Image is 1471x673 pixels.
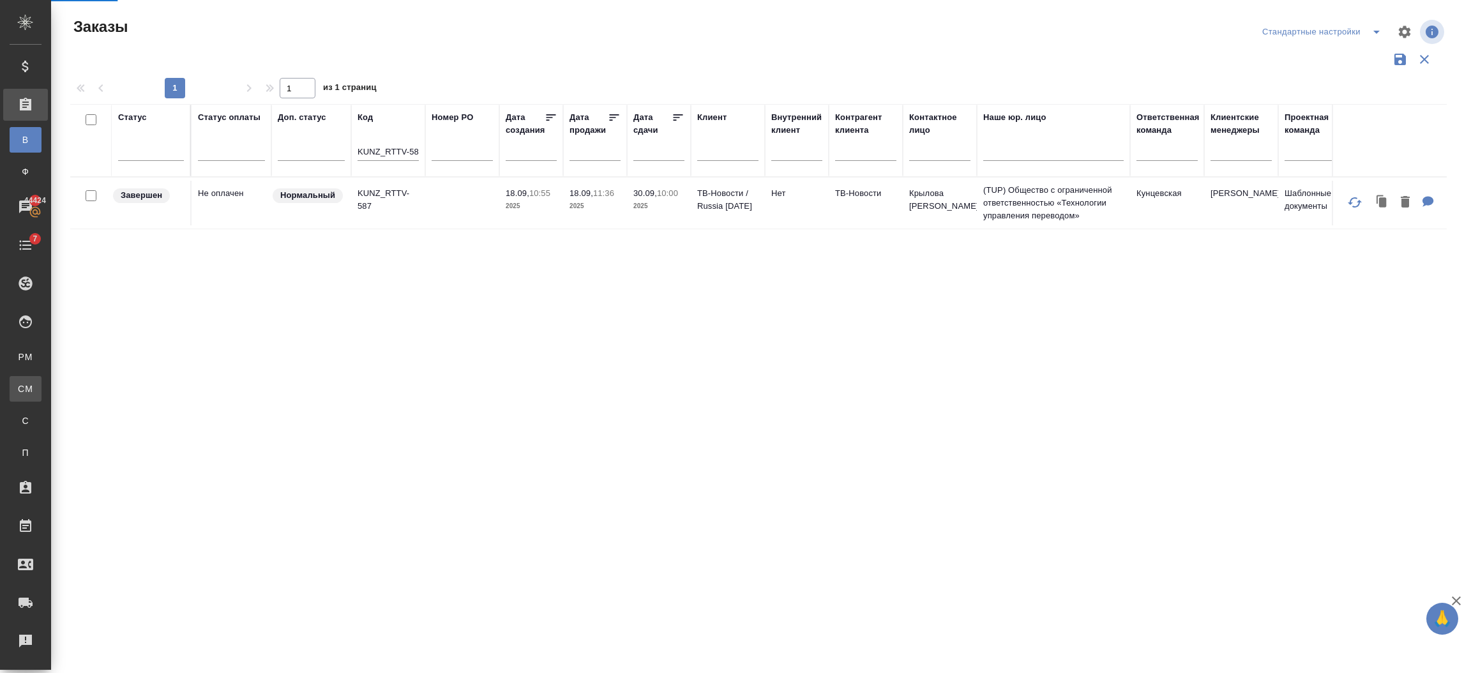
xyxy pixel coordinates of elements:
[506,111,545,137] div: Дата создания
[358,187,419,213] p: KUNZ_RTTV-587
[16,414,35,427] span: С
[1136,111,1200,137] div: Ответственная команда
[432,111,473,124] div: Номер PO
[633,188,657,198] p: 30.09,
[3,229,48,261] a: 7
[25,232,45,245] span: 7
[278,111,326,124] div: Доп. статус
[16,165,35,178] span: Ф
[1259,22,1389,42] div: split button
[529,188,550,198] p: 10:55
[697,187,758,213] p: ТВ-Новости / Russia [DATE]
[192,181,271,225] td: Не оплачен
[16,382,35,395] span: CM
[323,80,377,98] span: из 1 страниц
[1426,603,1458,635] button: 🙏
[657,188,678,198] p: 10:00
[1412,47,1437,72] button: Сбросить фильтры
[1285,111,1346,137] div: Проектная команда
[983,111,1046,124] div: Наше юр. лицо
[1370,190,1394,216] button: Клонировать
[10,376,41,402] a: CM
[771,187,822,200] p: Нет
[977,178,1130,229] td: (TUP) Общество с ограниченной ответственностью «Технологии управления переводом»
[16,133,35,146] span: В
[1389,17,1420,47] span: Настроить таблицу
[1130,181,1204,225] td: Кунцевская
[10,127,41,153] a: В
[903,181,977,225] td: Крылова [PERSON_NAME]
[3,191,48,223] a: 44424
[909,111,970,137] div: Контактное лицо
[697,111,727,124] div: Клиент
[10,440,41,465] a: П
[1388,47,1412,72] button: Сохранить фильтры
[358,111,373,124] div: Код
[633,200,684,213] p: 2025
[10,159,41,185] a: Ф
[593,188,614,198] p: 11:36
[835,111,896,137] div: Контрагент клиента
[1394,190,1416,216] button: Удалить
[1420,20,1447,44] span: Посмотреть информацию
[10,344,41,370] a: PM
[16,351,35,363] span: PM
[16,446,35,459] span: П
[1339,187,1370,218] button: Обновить
[271,187,345,204] div: Статус по умолчанию для стандартных заказов
[1431,605,1453,632] span: 🙏
[771,111,822,137] div: Внутренний клиент
[835,187,896,200] p: ТВ-Новости
[198,111,260,124] div: Статус оплаты
[112,187,184,204] div: Выставляет КМ при направлении счета или после выполнения всех работ/сдачи заказа клиенту. Окончат...
[17,194,54,207] span: 44424
[1211,111,1272,137] div: Клиентские менеджеры
[121,189,162,202] p: Завершен
[10,408,41,434] a: С
[570,188,593,198] p: 18.09,
[506,188,529,198] p: 18.09,
[1204,181,1278,225] td: [PERSON_NAME]
[1278,181,1352,225] td: Шаблонные документы
[570,111,608,137] div: Дата продажи
[280,189,335,202] p: Нормальный
[70,17,128,37] span: Заказы
[570,200,621,213] p: 2025
[506,200,557,213] p: 2025
[633,111,672,137] div: Дата сдачи
[118,111,147,124] div: Статус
